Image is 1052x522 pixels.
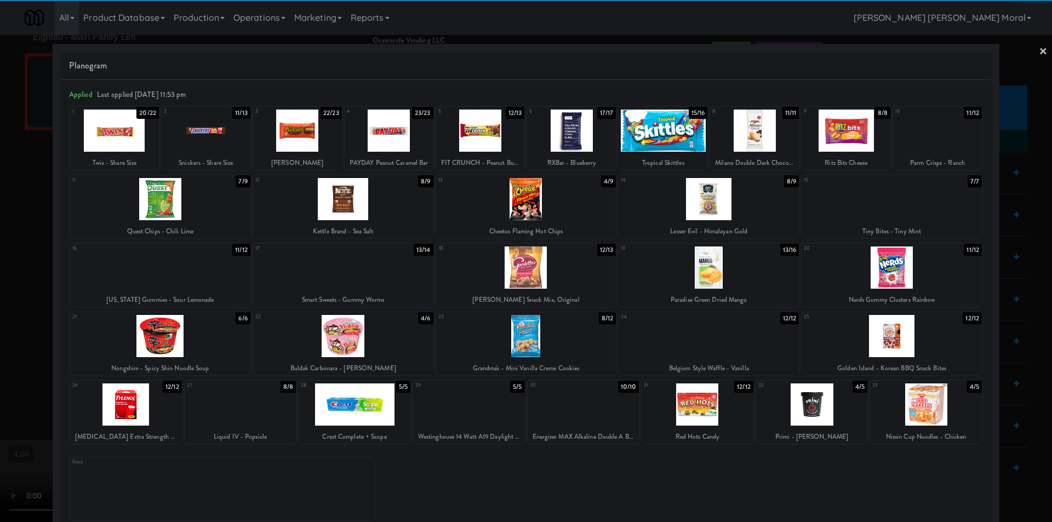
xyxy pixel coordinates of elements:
[72,293,249,307] div: [US_STATE] Gummies - Sour Lemonade
[803,156,889,170] div: Ritz Bits Cheese
[438,225,615,238] div: Cheetos Flaming Hot Chips
[69,89,93,100] span: Applied
[70,430,182,444] div: [MEDICAL_DATA] Extra Strength Caplets, 500mg
[643,430,752,444] div: Red Hots Candy
[436,244,616,307] div: 1812/13[PERSON_NAME] Snack Mix, Original
[599,312,616,324] div: 8/12
[414,244,433,256] div: 13/14
[301,381,355,390] div: 28
[621,175,708,185] div: 14
[621,244,708,253] div: 19
[870,381,982,444] div: 334/5Nissin Cup Noodles - Chicken
[619,362,799,375] div: Belgium Style Waffle - Vanilla
[875,107,890,119] div: 8/8
[967,381,982,393] div: 4/5
[968,175,982,187] div: 7/7
[619,175,799,238] div: 148/9Lesser Evil - Himalayan Gold
[712,107,754,116] div: 8
[619,156,707,170] div: Tropical Skittles
[70,381,182,444] div: 2612/12[MEDICAL_DATA] Extra Strength Caplets, 500mg
[804,244,891,253] div: 20
[300,430,409,444] div: Crest Complete + Scope
[418,312,433,324] div: 4/6
[255,107,298,116] div: 3
[236,312,250,324] div: 6/6
[802,362,982,375] div: Golden Island - Korean BBQ Snack Bites
[964,107,982,119] div: 11/12
[25,8,44,27] img: Micromart
[436,312,616,375] div: 238/12Grandma's - Mini Vanilla Creme Cookies
[255,225,432,238] div: Kettle Brand - Sea Salt
[185,430,296,444] div: Liquid IV - Popsicle
[255,312,343,322] div: 22
[187,381,241,390] div: 27
[436,107,525,170] div: 512/13FIT CRUNCH - Peanut Butter Protein Bar
[964,244,982,256] div: 11/12
[70,362,250,375] div: Nongshim - Spicy Shin Noodle Soup
[872,430,980,444] div: Nissin Cup Noodles - Chicken
[438,156,523,170] div: FIT CRUNCH - Peanut Butter Protein Bar
[734,381,753,393] div: 12/12
[70,293,250,307] div: [US_STATE] Gummies - Sour Lemonade
[136,107,159,119] div: 20/22
[597,244,616,256] div: 12/13
[872,381,926,390] div: 33
[620,293,797,307] div: Paradise Green Dried Mango
[163,381,182,393] div: 12/12
[232,244,250,256] div: 11/12
[70,312,250,375] div: 216/6Nongshim - Spicy Shin Noodle Soup
[70,175,250,238] div: 117/9Quest Chips - Chili Lime
[418,175,433,187] div: 8/9
[712,156,797,170] div: Milano Double Dark Chocolate Cookies
[299,381,410,444] div: 285/5Crest Complete + Scope
[802,156,890,170] div: Ritz Bits Cheese
[255,156,340,170] div: [PERSON_NAME]
[347,107,389,116] div: 4
[530,381,584,390] div: 30
[436,175,616,238] div: 134/9Cheetos Flaming Hot Chips
[253,244,433,307] div: 1713/14Smart Sweets - Gummy Worms
[97,89,186,100] span: Last applied [DATE] 11:53 pm
[70,107,159,170] div: 120/22Twix - Share Size
[802,175,982,238] div: 157/7Tiny Bites - Tiny Mint
[253,312,433,375] div: 224/6Buldak Carbonara - [PERSON_NAME]
[415,430,523,444] div: Westinghouse 14 Watt A19 Daylight LED Light Bulb
[782,107,799,119] div: 11/11
[529,430,638,444] div: Energizer MAX Alkaline Double A Batteries - 2 Count
[438,362,615,375] div: Grandma's - Mini Vanilla Creme Cookies
[70,244,250,307] div: 1611/12[US_STATE] Gummies - Sour Lemonade
[299,430,410,444] div: Crest Complete + Scope
[438,175,526,185] div: 13
[253,175,433,238] div: 128/9Kettle Brand - Sea Salt
[893,156,982,170] div: Parm Crisps - Ranch
[780,244,799,256] div: 13/16
[621,107,663,116] div: 7
[253,156,342,170] div: [PERSON_NAME]
[621,312,708,322] div: 24
[253,107,342,170] div: 322/23[PERSON_NAME]
[70,225,250,238] div: Quest Chips - Chili Lime
[853,381,867,393] div: 4/5
[689,107,708,119] div: 15/16
[597,107,616,119] div: 17/17
[163,156,249,170] div: Snickers - Share Size
[510,381,524,393] div: 5/5
[438,293,615,307] div: [PERSON_NAME] Snack Mix, Original
[72,457,222,467] div: Extra
[710,107,799,170] div: 811/11Milano Double Dark Chocolate Cookies
[620,156,706,170] div: Tropical Skittles
[784,175,799,187] div: 8/9
[642,381,753,444] div: 3112/12Red Hots Candy
[164,107,206,116] div: 2
[162,107,250,170] div: 211/13Snickers - Share Size
[619,293,799,307] div: Paradise Green Dried Mango
[345,107,433,170] div: 423/23PAYDAY Peanut Caramel Bar
[72,244,160,253] div: 16
[72,175,160,185] div: 11
[804,175,891,185] div: 15
[619,225,799,238] div: Lesser Evil - Himalayan Gold
[803,293,980,307] div: Nerds Gummy Clusters Rainbow
[620,225,797,238] div: Lesser Evil - Himalayan Gold
[72,362,249,375] div: Nongshim - Spicy Shin Noodle Soup
[802,244,982,307] div: 2011/12Nerds Gummy Clusters Rainbow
